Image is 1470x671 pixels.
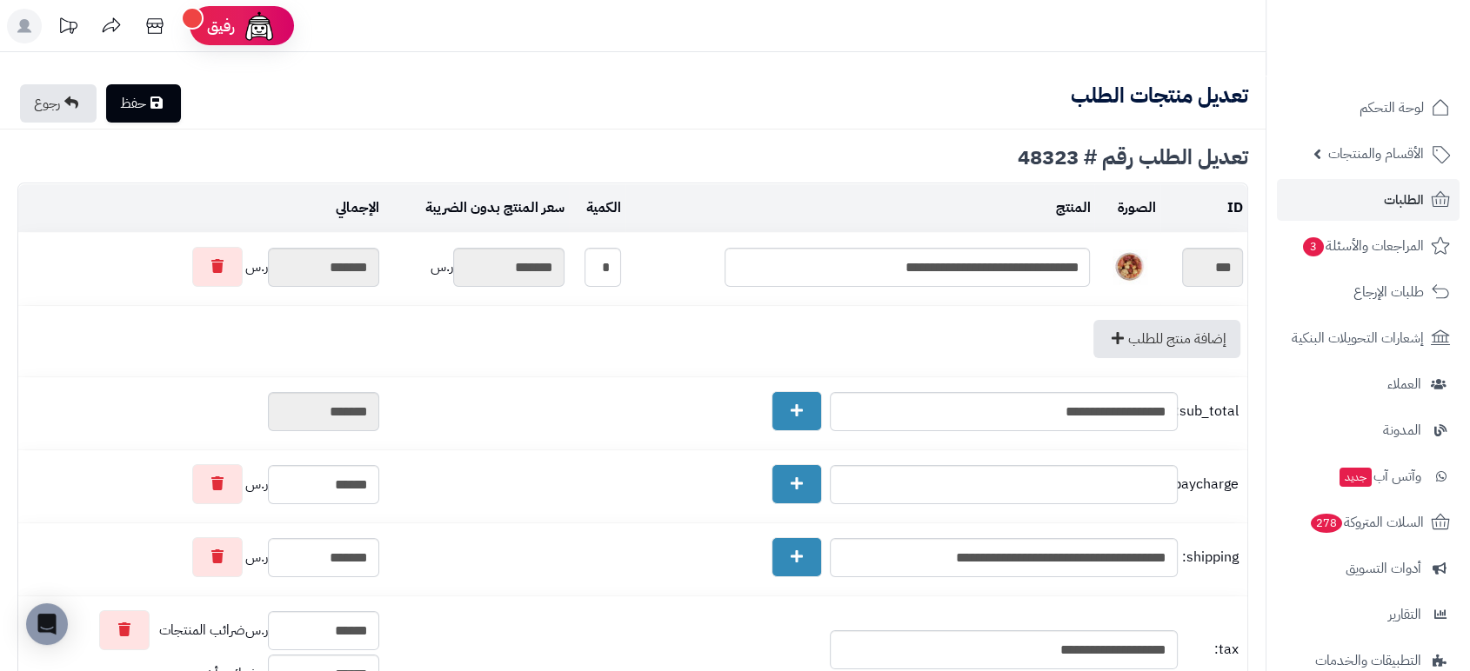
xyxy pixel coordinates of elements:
span: لوحة التحكم [1360,96,1424,120]
div: تعديل الطلب رقم # 48323 [17,147,1248,168]
a: إشعارات التحويلات البنكية [1277,317,1460,359]
span: طلبات الإرجاع [1353,280,1424,304]
img: ai-face.png [242,9,277,43]
span: paycharge: [1182,475,1239,495]
span: جديد [1340,468,1372,487]
a: تحديثات المنصة [46,9,90,48]
td: ID [1160,184,1247,232]
span: ضرائب المنتجات [159,621,245,641]
span: الطلبات [1384,188,1424,212]
a: طلبات الإرجاع [1277,271,1460,313]
span: رفيق [207,16,235,37]
a: لوحة التحكم [1277,87,1460,129]
div: ر.س [23,247,379,287]
a: حفظ [106,84,181,123]
td: الصورة [1094,184,1159,232]
div: ر.س [23,537,379,577]
span: 3 [1303,237,1324,256]
span: وآتس آب [1338,464,1421,488]
a: إضافة منتج للطلب [1093,320,1240,358]
span: المدونة [1383,418,1421,442]
td: سعر المنتج بدون الضريبة [384,184,569,232]
span: sub_total: [1182,402,1239,422]
a: أدوات التسويق [1277,548,1460,589]
span: التقارير [1388,602,1421,627]
div: ر.س [23,610,379,650]
a: الطلبات [1277,179,1460,221]
div: ر.س [23,464,379,504]
a: وآتس آبجديد [1277,455,1460,497]
div: Open Intercom Messenger [26,603,68,645]
span: shipping: [1182,548,1239,568]
a: المدونة [1277,409,1460,451]
img: 1657124620-Astragalus%20sarcocolla-40x40.jpg [1113,249,1147,284]
span: إشعارات التحويلات البنكية [1292,326,1424,350]
span: السلات المتروكة [1309,510,1424,535]
span: 278 [1311,514,1342,533]
a: رجوع [20,84,97,123]
div: ر.س [388,248,565,287]
a: المراجعات والأسئلة3 [1277,225,1460,267]
td: المنتج [625,184,1094,232]
span: المراجعات والأسئلة [1301,234,1424,258]
a: العملاء [1277,363,1460,405]
a: التقارير [1277,594,1460,635]
td: الكمية [569,184,625,232]
a: السلات المتروكة278 [1277,502,1460,543]
b: تعديل منتجات الطلب [1071,80,1248,111]
span: tax: [1182,640,1239,660]
span: الأقسام والمنتجات [1328,142,1424,166]
span: العملاء [1387,372,1421,396]
img: logo-2.png [1352,49,1453,85]
span: أدوات التسويق [1346,556,1421,581]
td: الإجمالي [18,184,384,232]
